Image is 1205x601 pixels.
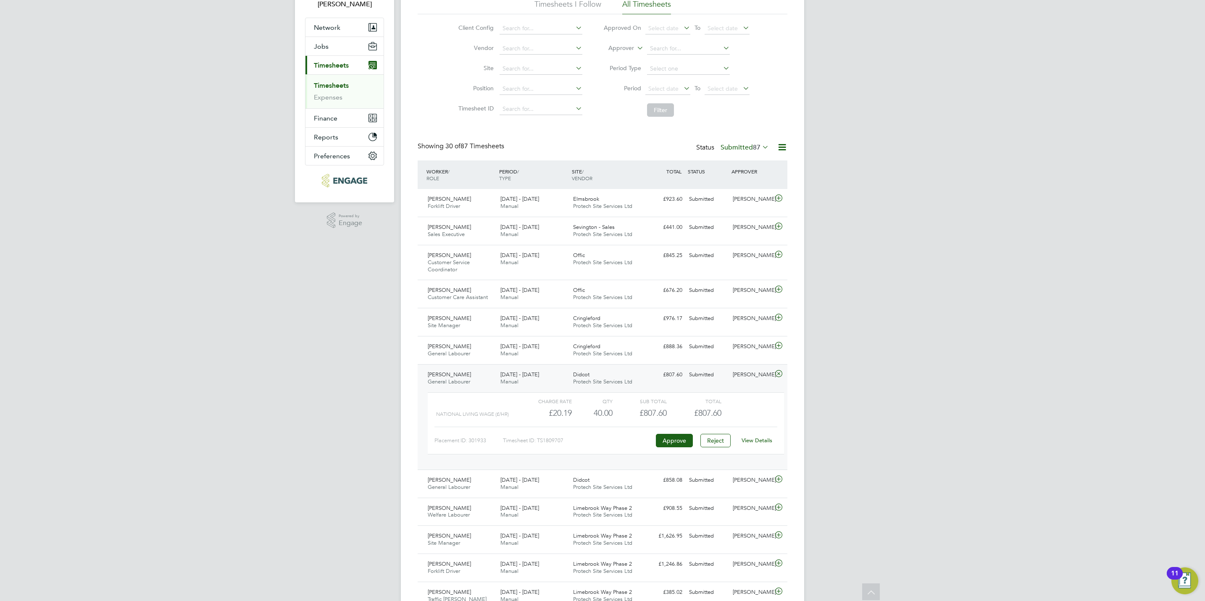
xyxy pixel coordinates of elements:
[517,168,519,175] span: /
[518,396,572,406] div: Charge rate
[305,37,384,55] button: Jobs
[500,252,539,259] span: [DATE] - [DATE]
[573,322,632,329] span: Protech Site Services Ltd
[314,133,338,141] span: Reports
[456,84,494,92] label: Position
[428,588,471,596] span: [PERSON_NAME]
[729,368,773,382] div: [PERSON_NAME]
[448,168,450,175] span: /
[572,396,613,406] div: QTY
[753,143,760,152] span: 87
[708,85,738,92] span: Select date
[686,220,729,234] div: Submitted
[642,501,686,515] div: £908.55
[613,406,667,420] div: £807.60
[500,286,539,294] span: [DATE] - [DATE]
[573,195,599,202] span: Elmsbrook
[686,473,729,487] div: Submitted
[729,249,773,262] div: [PERSON_NAME]
[729,220,773,234] div: [PERSON_NAME]
[500,195,539,202] span: [DATE] - [DATE]
[305,128,384,146] button: Reports
[573,371,589,378] span: Didcot
[500,63,582,75] input: Search for...
[729,340,773,354] div: [PERSON_NAME]
[456,105,494,112] label: Timesheet ID
[729,164,773,179] div: APPROVER
[642,249,686,262] div: £845.25
[500,343,539,350] span: [DATE] - [DATE]
[686,585,729,599] div: Submitted
[667,396,721,406] div: Total
[573,378,632,385] span: Protech Site Services Ltd
[428,195,471,202] span: [PERSON_NAME]
[573,539,632,546] span: Protech Site Services Ltd
[339,213,362,220] span: Powered by
[729,473,773,487] div: [PERSON_NAME]
[339,220,362,227] span: Engage
[656,434,693,447] button: Approve
[428,294,488,301] span: Customer Care Assistant
[573,350,632,357] span: Protech Site Services Ltd
[686,283,729,297] div: Submitted
[500,259,518,266] span: Manual
[305,56,384,74] button: Timesheets
[500,504,539,512] span: [DATE] - [DATE]
[314,61,349,69] span: Timesheets
[314,93,342,101] a: Expenses
[305,174,384,187] a: Go to home page
[642,585,686,599] div: £385.02
[573,231,632,238] span: Protech Site Services Ltd
[729,312,773,325] div: [PERSON_NAME]
[729,585,773,599] div: [PERSON_NAME]
[456,24,494,31] label: Client Config
[500,476,539,483] span: [DATE] - [DATE]
[573,259,632,266] span: Protech Site Services Ltd
[648,85,679,92] span: Select date
[686,501,729,515] div: Submitted
[573,202,632,210] span: Protech Site Services Ltd
[500,23,582,34] input: Search for...
[500,103,582,115] input: Search for...
[696,142,771,154] div: Status
[499,175,511,181] span: TYPE
[686,368,729,382] div: Submitted
[642,340,686,354] div: £888.36
[500,223,539,231] span: [DATE] - [DATE]
[582,168,584,175] span: /
[573,476,589,483] span: Didcot
[642,220,686,234] div: £441.00
[428,378,470,385] span: General Labourer
[572,175,592,181] span: VENDOR
[428,560,471,567] span: [PERSON_NAME]
[428,286,471,294] span: [PERSON_NAME]
[729,283,773,297] div: [PERSON_NAME]
[700,434,731,447] button: Reject
[456,64,494,72] label: Site
[305,18,384,37] button: Network
[572,406,613,420] div: 40.00
[1171,567,1198,594] button: Open Resource Center, 11 new notifications
[642,529,686,543] div: £1,626.95
[573,223,615,231] span: Sevington - Sales
[613,396,667,406] div: Sub Total
[647,103,674,117] button: Filter
[314,114,337,122] span: Finance
[424,164,497,186] div: WORKER
[573,343,600,350] span: Cringleford
[428,483,470,491] span: General Labourer
[692,83,703,94] span: To
[642,283,686,297] div: £676.20
[322,174,367,187] img: protechltd-logo-retina.png
[573,315,600,322] span: Cringleford
[456,44,494,52] label: Vendor
[500,532,539,539] span: [DATE] - [DATE]
[305,147,384,165] button: Preferences
[445,142,460,150] span: 30 of
[573,294,632,301] span: Protech Site Services Ltd
[500,322,518,329] span: Manual
[686,557,729,571] div: Submitted
[314,152,350,160] span: Preferences
[428,322,460,329] span: Site Manager
[503,434,654,447] div: Timesheet ID: TS1809707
